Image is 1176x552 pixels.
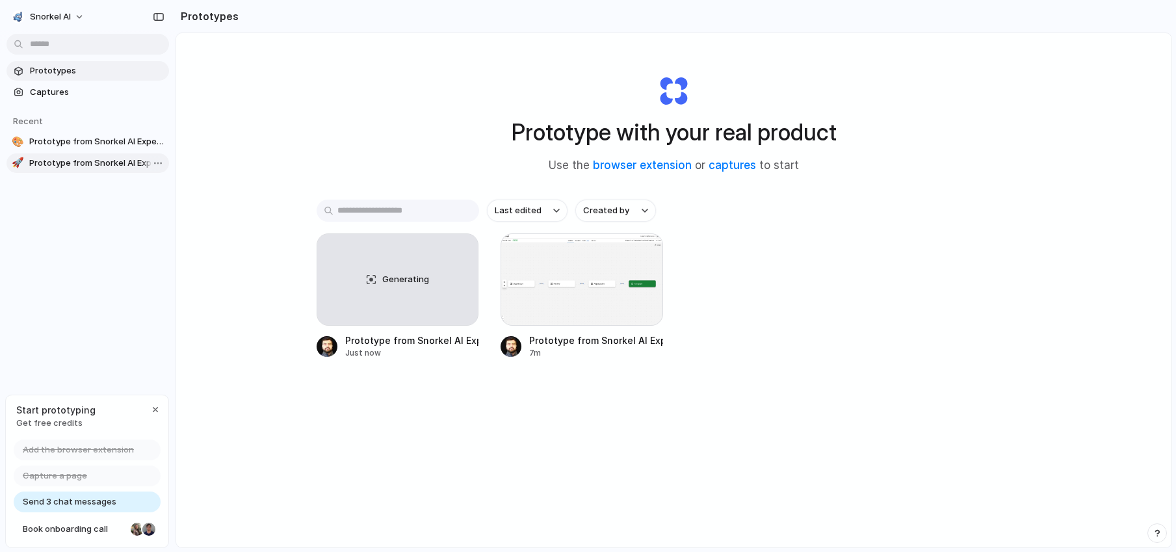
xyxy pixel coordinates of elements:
[23,495,116,508] span: Send 3 chat messages
[141,521,157,537] div: Christian Iacullo
[176,8,239,24] h2: Prototypes
[23,469,87,482] span: Capture a page
[512,115,837,150] h1: Prototype with your real product
[7,7,91,27] button: Snorkel AI
[583,204,629,217] span: Created by
[549,157,799,174] span: Use the or to start
[529,347,663,359] div: 7m
[16,417,96,430] span: Get free credits
[501,233,663,359] a: Prototype from Snorkel AI Experts Portal EditPrototype from Snorkel AI Experts Portal Edit7m
[23,443,134,456] span: Add the browser extension
[593,159,692,172] a: browser extension
[529,334,663,347] div: Prototype from Snorkel AI Experts Portal Edit
[345,334,479,347] div: Prototype from Snorkel AI Experts Portal - Evaluation
[16,403,96,417] span: Start prototyping
[7,132,169,151] a: 🎨Prototype from Snorkel AI Experts Portal - Evaluation
[487,200,568,222] button: Last edited
[14,519,161,540] a: Book onboarding call
[30,10,71,23] span: Snorkel AI
[7,83,169,102] a: Captures
[30,86,164,99] span: Captures
[13,116,43,126] span: Recent
[7,61,169,81] a: Prototypes
[12,157,24,170] div: 🚀
[317,233,479,359] a: GeneratingPrototype from Snorkel AI Experts Portal - EvaluationJust now
[575,200,656,222] button: Created by
[382,273,429,286] span: Generating
[709,159,756,172] a: captures
[23,523,125,536] span: Book onboarding call
[29,135,164,148] span: Prototype from Snorkel AI Experts Portal - Evaluation
[29,157,164,170] span: Prototype from Snorkel AI Experts Portal Edit
[12,135,24,148] div: 🎨
[129,521,145,537] div: Nicole Kubica
[345,347,479,359] div: Just now
[7,153,169,173] a: 🚀Prototype from Snorkel AI Experts Portal Edit
[30,64,164,77] span: Prototypes
[495,204,542,217] span: Last edited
